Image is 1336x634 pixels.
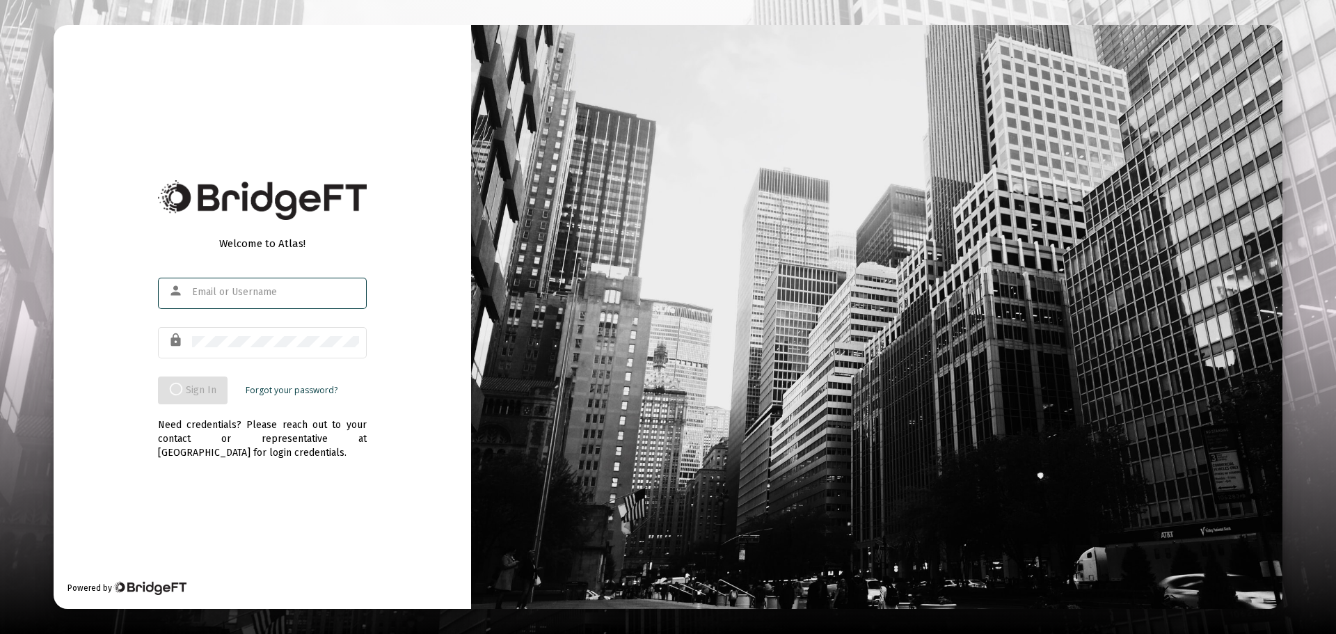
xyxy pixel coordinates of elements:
div: Welcome to Atlas! [158,237,367,251]
a: Forgot your password? [246,383,337,397]
div: Need credentials? Please reach out to your contact or representative at [GEOGRAPHIC_DATA] for log... [158,404,367,460]
img: Bridge Financial Technology Logo [113,581,186,595]
input: Email or Username [192,287,359,298]
div: Powered by [67,581,186,595]
button: Sign In [158,377,228,404]
span: Sign In [169,384,216,396]
mat-icon: lock [168,332,185,349]
mat-icon: person [168,283,185,299]
img: Bridge Financial Technology Logo [158,180,367,220]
